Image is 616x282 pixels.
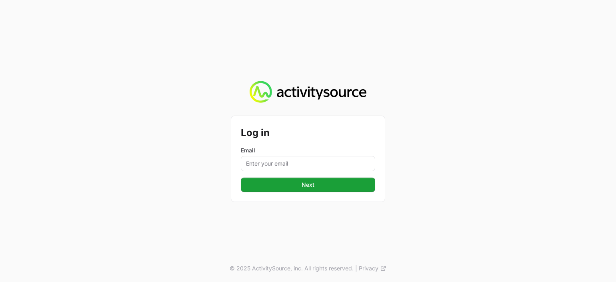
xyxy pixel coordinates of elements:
button: Next [241,178,375,192]
p: © 2025 ActivitySource, inc. All rights reserved. [230,264,354,272]
span: | [355,264,357,272]
label: Email [241,146,375,154]
span: Next [246,180,370,190]
h2: Log in [241,126,375,140]
a: Privacy [359,264,386,272]
input: Enter your email [241,156,375,171]
img: Activity Source [250,81,366,103]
